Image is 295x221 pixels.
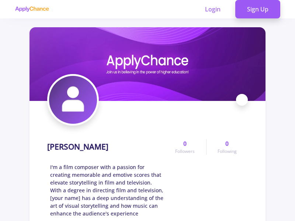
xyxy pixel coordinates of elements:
img: Alireza Hosseiniavatar [49,76,97,124]
span: 0 [183,139,187,148]
img: applychance logo text only [15,6,49,12]
span: Followers [175,148,195,155]
span: 0 [225,139,229,148]
h1: [PERSON_NAME] [47,142,108,151]
span: I'm a film composer with a passion for creating memorable and emotive scores that elevate storyte... [50,163,164,217]
img: Alireza Hosseinicover image [29,27,265,101]
span: Following [218,148,237,155]
a: 0Followers [164,139,206,155]
a: 0Following [206,139,248,155]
